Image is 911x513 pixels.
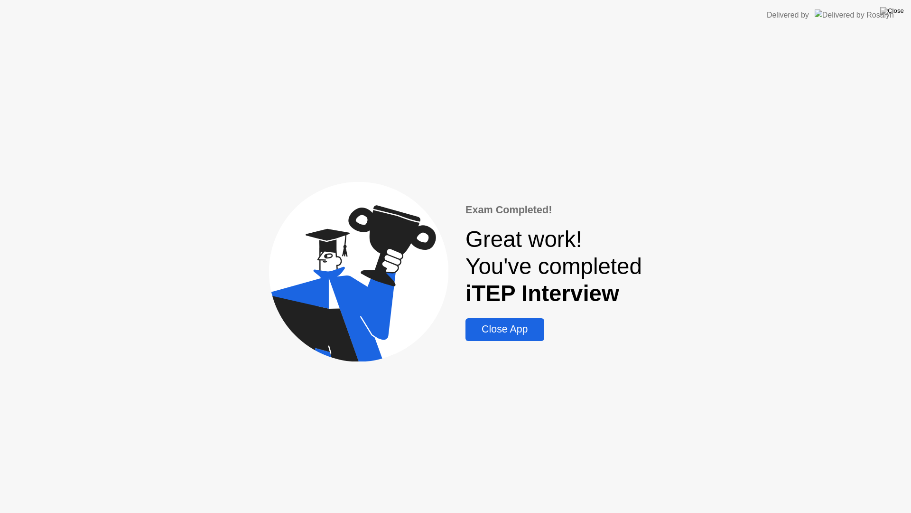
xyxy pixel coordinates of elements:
[465,202,642,218] div: Exam Completed!
[465,226,642,307] div: Great work! You've completed
[880,7,904,15] img: Close
[465,281,619,306] b: iTEP Interview
[468,323,541,335] div: Close App
[815,9,894,20] img: Delivered by Rosalyn
[767,9,809,21] div: Delivered by
[465,318,544,341] button: Close App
